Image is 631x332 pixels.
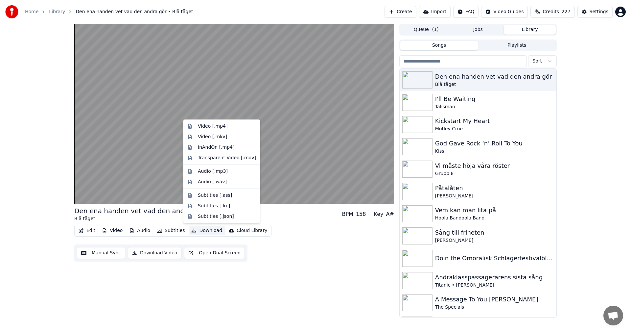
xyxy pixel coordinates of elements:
div: Subtitles [.ass] [198,192,232,199]
div: Audio [.mp3] [198,168,228,175]
div: Andraklasspassagerarens sista sång [435,273,554,282]
button: Audio [127,226,153,235]
div: Öppna chatt [603,306,623,325]
div: Settings [590,9,608,15]
div: 158 [356,210,366,218]
div: Kiss [435,148,554,155]
span: Den ena handen vet vad den andra gör • Blå tåget [76,9,193,15]
div: Den ena handen vet vad den andra gör [435,72,554,81]
button: Credits227 [530,6,574,18]
div: Vi måste höja våra röster [435,161,554,170]
div: [PERSON_NAME] [435,237,554,244]
div: Grupp 8 [435,170,554,177]
div: Blå tåget [74,216,204,222]
button: Jobs [452,25,504,35]
button: Settings [577,6,613,18]
button: Playlists [478,41,556,50]
div: Talisman [435,104,554,110]
div: InAndOn [.mp4] [198,144,235,151]
button: Edit [76,226,98,235]
span: Sort [532,58,542,64]
button: Manual Sync [77,247,125,259]
button: Download Video [128,247,181,259]
div: Doin the Omoralisk Schlagerfestivalblues [435,254,554,263]
button: Video [99,226,125,235]
button: Video Guides [481,6,528,18]
div: Cloud Library [237,227,267,234]
div: Video [.mkv] [198,134,227,140]
div: Audio [.wav] [198,179,227,185]
div: Kickstart My Heart [435,116,554,126]
div: Den ena handen vet vad den andra gör [74,206,204,216]
div: Påtalåten [435,184,554,193]
a: Library [49,9,65,15]
div: Mötley Crüe [435,126,554,132]
span: 227 [562,9,571,15]
button: Queue [400,25,452,35]
span: Credits [543,9,559,15]
div: Titanic • [PERSON_NAME] [435,282,554,289]
div: Sång till friheten [435,228,554,237]
div: Key [374,210,383,218]
span: ( 1 ) [432,26,439,33]
button: FAQ [453,6,479,18]
div: Hoola Bandoola Band [435,215,554,221]
a: Home [25,9,38,15]
div: [PERSON_NAME] [435,193,554,199]
button: Create [385,6,416,18]
img: youka [5,5,18,18]
button: Subtitles [154,226,187,235]
button: Songs [400,41,478,50]
div: Subtitles [.lrc] [198,203,230,209]
div: BPM [342,210,353,218]
div: Blå tåget [435,81,554,88]
button: Library [504,25,556,35]
div: Vem kan man lita på [435,206,554,215]
div: Transparent Video [.mov] [198,155,256,161]
button: Import [419,6,451,18]
div: I'll Be Waiting [435,94,554,104]
div: Video [.mp4] [198,123,227,130]
div: The Specials [435,304,554,311]
button: Open Dual Screen [184,247,245,259]
button: Download [189,226,225,235]
div: Subtitles [.json] [198,213,234,220]
nav: breadcrumb [25,9,193,15]
div: A# [386,210,394,218]
div: A Message To You [PERSON_NAME] [435,295,554,304]
div: God Gave Rock ‘n’ Roll To You [435,139,554,148]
